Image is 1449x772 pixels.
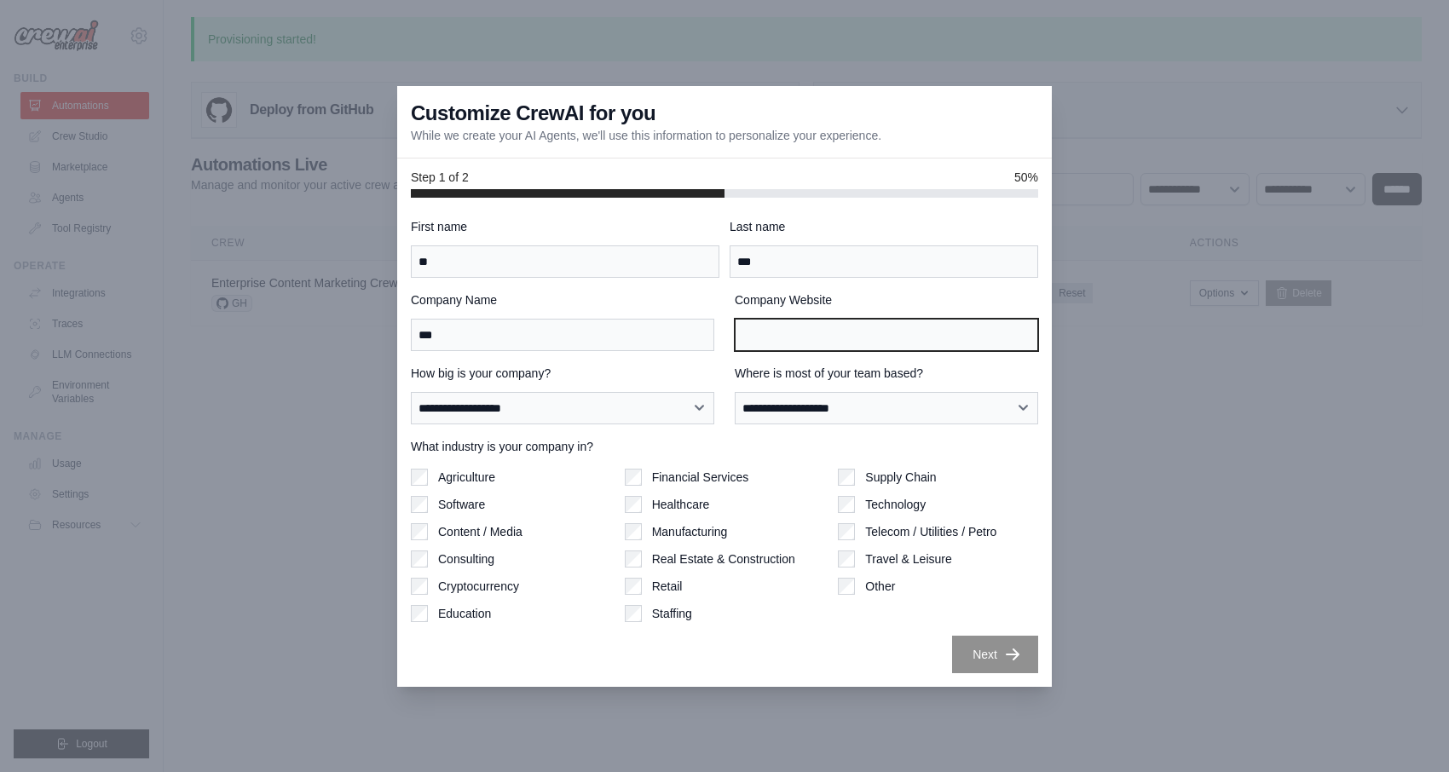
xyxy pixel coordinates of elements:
label: Other [865,578,895,595]
label: How big is your company? [411,365,714,382]
label: Company Name [411,291,714,308]
label: Software [438,496,485,513]
p: While we create your AI Agents, we'll use this information to personalize your experience. [411,127,881,144]
label: Retail [652,578,683,595]
label: Real Estate & Construction [652,550,795,567]
label: Manufacturing [652,523,728,540]
label: Where is most of your team based? [735,365,1038,382]
label: Supply Chain [865,469,936,486]
label: Technology [865,496,926,513]
label: Consulting [438,550,494,567]
label: Financial Services [652,469,749,486]
span: 50% [1014,169,1038,186]
label: Healthcare [652,496,710,513]
label: What industry is your company in? [411,438,1038,455]
label: Education [438,605,491,622]
span: Step 1 of 2 [411,169,469,186]
label: Company Website [735,291,1038,308]
label: Travel & Leisure [865,550,951,567]
button: Next [952,636,1038,673]
label: Content / Media [438,523,522,540]
label: Telecom / Utilities / Petro [865,523,996,540]
label: Agriculture [438,469,495,486]
label: Cryptocurrency [438,578,519,595]
label: Last name [730,218,1038,235]
h3: Customize CrewAI for you [411,100,655,127]
label: First name [411,218,719,235]
label: Staffing [652,605,692,622]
